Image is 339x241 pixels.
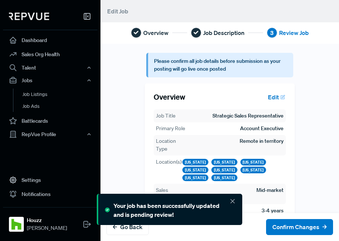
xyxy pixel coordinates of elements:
h5: Overview [154,93,185,102]
th: Job Title [156,112,188,120]
span: [PERSON_NAME] [27,224,67,232]
td: Account Executive [240,124,284,133]
span: Review Job [279,28,309,37]
span: Job Description [203,28,244,37]
button: Jobs [3,74,97,87]
div: [US_STATE] [240,159,266,166]
span: Overview [143,28,169,37]
a: Job Ads [13,100,108,112]
div: 3 [267,28,277,38]
th: Location Type [156,137,188,153]
th: Location(s) [156,158,182,182]
a: Sales Org Health [3,47,97,61]
a: HouzzHouzz[PERSON_NAME] [3,207,97,235]
article: Please confirm all job details before submission as your posting will go live once posted [146,53,293,77]
span: Edit Job [107,7,128,15]
a: Settings [3,173,97,187]
a: Job Listings [13,89,108,100]
td: Remote in territory [239,137,284,153]
button: Edit [265,91,286,103]
strong: Houzz [27,216,67,224]
td: 3-4 years [261,206,284,223]
button: Talent [3,61,97,74]
img: Houzz [10,218,22,230]
div: Your job has been successfully updated and is pending review! [113,201,229,219]
a: Dashboard [3,33,97,47]
td: Mid-market [256,186,284,202]
th: Primary Role [156,124,188,133]
button: Go Back [106,219,149,235]
td: Strategic Sales Representative [212,112,284,120]
div: [US_STATE] [211,167,237,173]
div: [US_STATE] [182,174,208,181]
div: [US_STATE] [211,174,237,181]
button: RepVue Profile [3,128,97,141]
div: [US_STATE] [182,167,208,173]
img: RepVue [9,13,49,20]
div: [US_STATE] [240,167,266,173]
div: [US_STATE] [182,159,208,166]
div: [US_STATE] [211,159,237,166]
button: Confirm Changes [266,219,333,235]
a: Battlecards [3,114,97,128]
a: Notifications [3,187,97,201]
th: Sales Division [156,186,188,202]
